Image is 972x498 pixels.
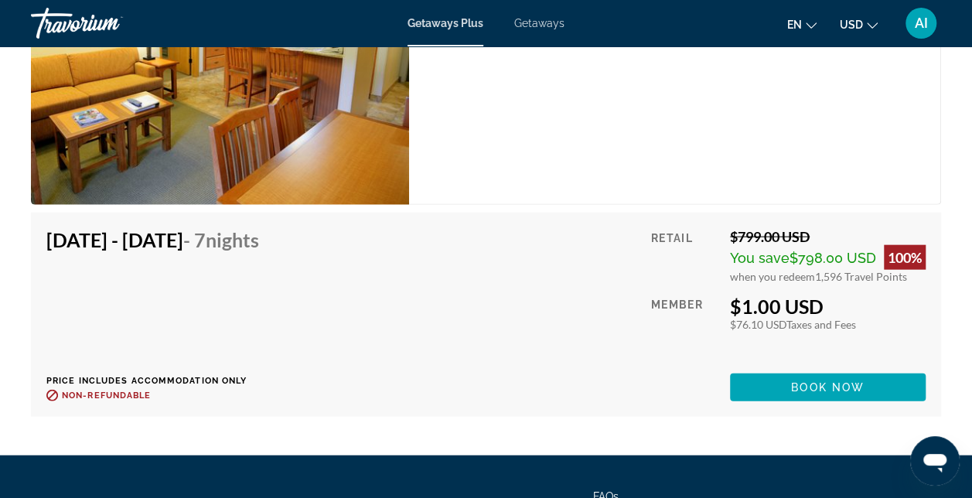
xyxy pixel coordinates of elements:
[730,228,926,245] div: $799.00 USD
[730,373,926,401] button: Book now
[651,228,718,283] div: Retail
[790,250,876,266] span: $798.00 USD
[46,376,271,386] p: Price includes accommodation only
[730,318,926,331] div: $76.10 USD
[31,3,186,43] a: Travorium
[408,17,483,29] a: Getaways Plus
[884,245,926,270] div: 100%
[62,391,151,401] span: Non-refundable
[915,15,928,31] span: AI
[815,270,907,283] span: 1,596 Travel Points
[206,228,259,251] span: Nights
[787,19,802,31] span: en
[183,228,259,251] span: - 7
[730,250,790,266] span: You save
[46,228,259,251] h4: [DATE] - [DATE]
[840,13,878,36] button: Change currency
[730,295,926,318] div: $1.00 USD
[787,13,817,36] button: Change language
[840,19,863,31] span: USD
[514,17,564,29] a: Getaways
[910,436,960,486] iframe: Button to launch messaging window
[730,270,815,283] span: when you redeem
[791,381,865,394] span: Book now
[651,295,718,362] div: Member
[901,7,941,39] button: User Menu
[786,318,856,331] span: Taxes and Fees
